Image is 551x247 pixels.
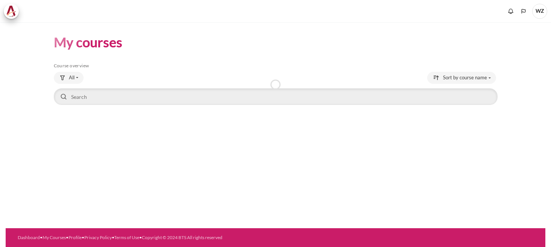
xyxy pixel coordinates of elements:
[443,74,487,82] span: Sort by course name
[518,6,529,17] button: Languages
[427,72,496,84] button: Sorting drop-down menu
[505,6,516,17] div: Show notification window with no new notifications
[6,22,545,118] section: Content
[54,88,498,105] input: Search
[54,72,84,84] button: Grouping drop-down menu
[114,235,139,240] a: Terms of Use
[68,235,82,240] a: Profile
[54,63,498,69] h5: Course overview
[142,235,222,240] a: Copyright © 2024 BTS All rights reserved
[18,235,40,240] a: Dashboard
[18,234,303,241] div: • • • • •
[43,235,66,240] a: My Courses
[532,4,547,19] a: User menu
[532,4,547,19] span: WZ
[84,235,112,240] a: Privacy Policy
[4,4,23,19] a: Architeck Architeck
[6,6,17,17] img: Architeck
[54,33,122,51] h1: My courses
[69,74,75,82] span: All
[54,72,498,106] div: Course overview controls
